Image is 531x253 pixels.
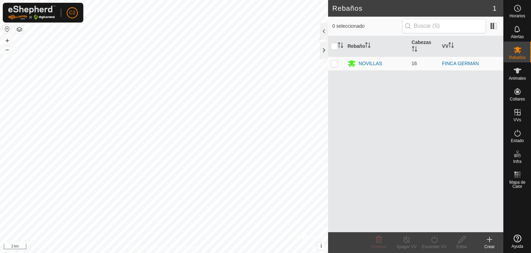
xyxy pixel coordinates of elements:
button: – [3,45,11,54]
button: Restablecer Mapa [3,25,11,33]
div: Apagar VV [393,244,420,250]
button: i [317,242,325,250]
span: Mapa de Calor [505,180,529,189]
span: Animales [509,76,526,80]
span: Ayuda [512,244,523,248]
div: Crear [476,244,503,250]
button: + [3,36,11,45]
h2: Rebaños [332,4,493,12]
span: Rebaños [509,55,525,60]
span: Eliminar [371,244,386,249]
a: FINCA GERMAN [442,61,479,66]
p-sorticon: Activar para ordenar [412,47,417,53]
img: Logo Gallagher [8,6,55,20]
span: Alertas [511,35,524,39]
th: Cabezas [409,36,439,57]
th: VV [439,36,503,57]
span: Estado [511,139,524,143]
span: Collares [510,97,525,101]
span: VVs [513,118,521,122]
a: Política de Privacidad [128,244,168,250]
span: C2 [69,9,75,16]
div: Editar [448,244,476,250]
span: Infra [513,159,521,164]
span: 16 [412,61,417,66]
input: Buscar (S) [402,19,486,33]
p-sorticon: Activar para ordenar [365,43,371,49]
span: 0 seleccionado [332,23,402,30]
span: Horarios [510,14,525,18]
th: Rebaño [345,36,409,57]
p-sorticon: Activar para ordenar [338,43,343,49]
span: 1 [493,3,496,14]
div: Encender VV [420,244,448,250]
div: NOVILLAS [358,60,382,67]
button: Capas del Mapa [15,25,24,34]
p-sorticon: Activar para ordenar [448,43,454,49]
a: Contáctenos [177,244,200,250]
a: Ayuda [504,232,531,251]
span: i [320,243,322,249]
